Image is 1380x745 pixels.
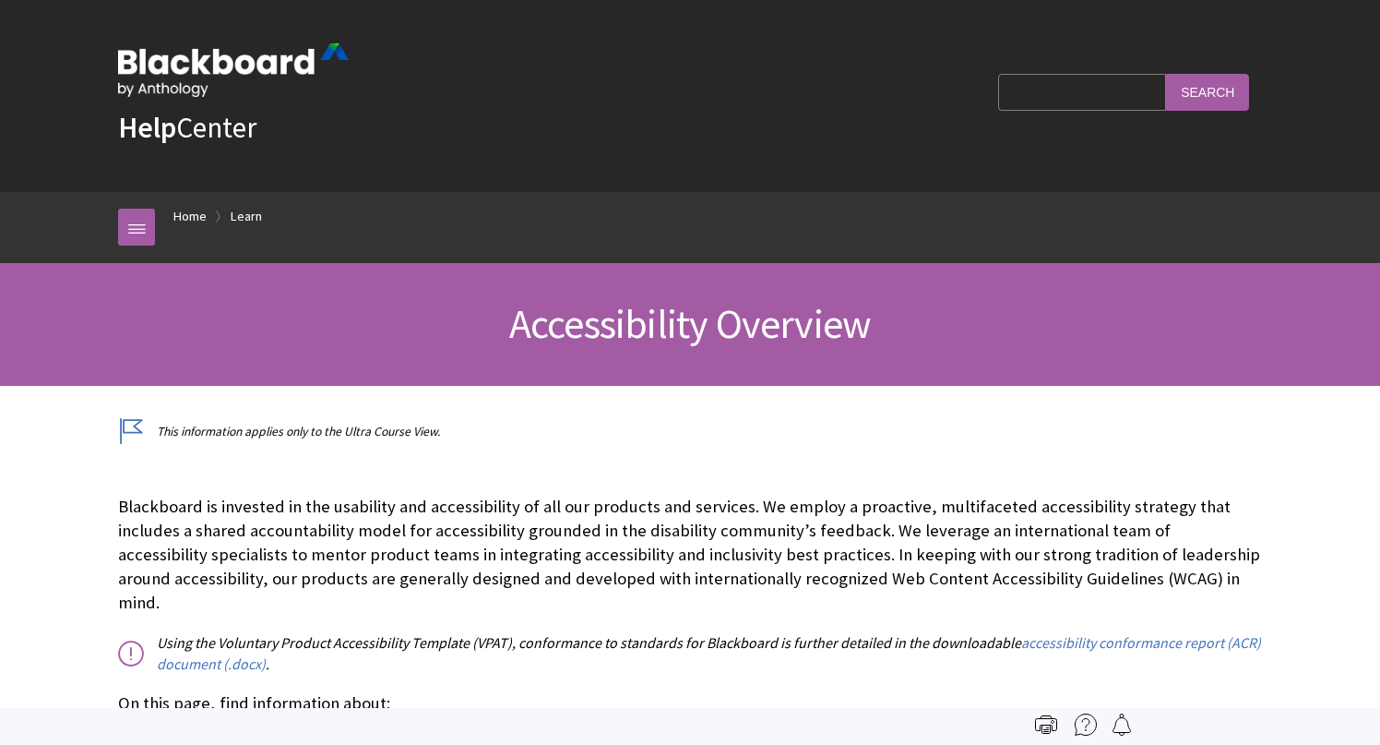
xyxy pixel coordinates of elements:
img: Follow this page [1111,714,1133,736]
a: accessibility conformance report (ACR) document (.docx) [157,633,1261,673]
p: On this page, find information about: [118,691,1262,715]
img: Blackboard by Anthology [118,43,349,97]
img: Print [1035,714,1057,736]
span: Accessibility Overview [509,298,871,349]
strong: Help [118,109,176,146]
input: Search [1166,74,1249,110]
a: Learn [231,205,262,228]
a: Home [173,205,207,228]
p: This information applies only to the Ultra Course View. [118,423,1262,440]
p: Using the Voluntary Product Accessibility Template (VPAT), conformance to standards for Blackboar... [118,632,1262,674]
img: More help [1075,714,1097,736]
p: Blackboard is invested in the usability and accessibility of all our products and services. We em... [118,495,1262,616]
a: HelpCenter [118,109,256,146]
